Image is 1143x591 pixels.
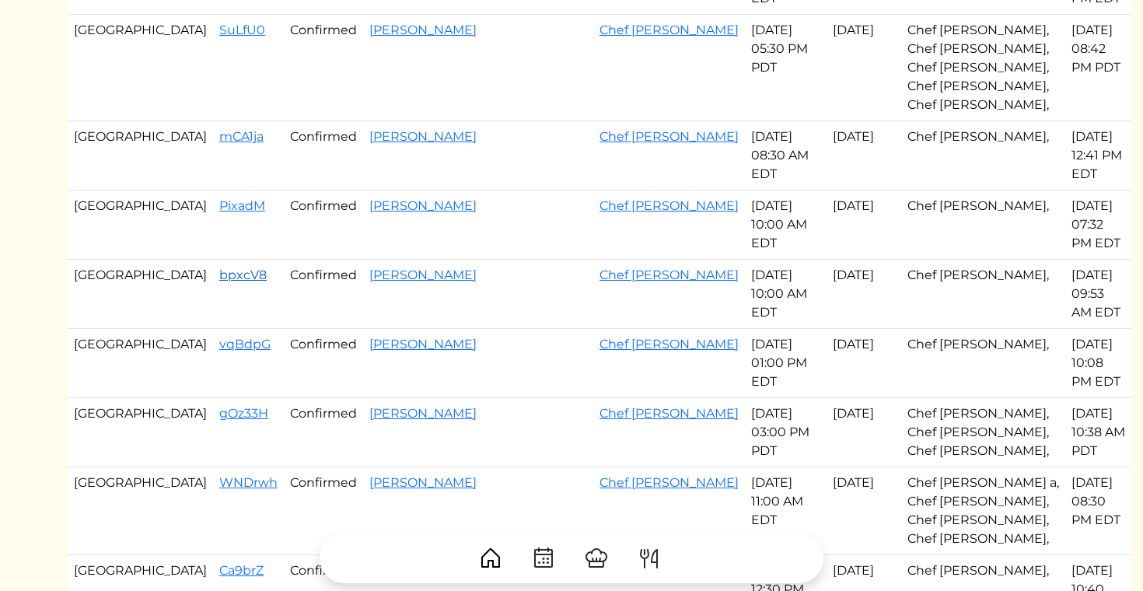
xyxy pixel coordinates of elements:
td: [DATE] [827,260,901,329]
a: Chef [PERSON_NAME] [599,337,739,351]
a: Chef [PERSON_NAME] [599,129,739,144]
img: CalendarDots-5bcf9d9080389f2a281d69619e1c85352834be518fbc73d9501aef674afc0d57.svg [531,546,556,571]
td: [DATE] 11:00 AM EDT [745,467,827,555]
td: [DATE] 10:00 AM EDT [745,191,827,260]
a: [PERSON_NAME] [369,475,477,490]
td: Confirmed [284,191,363,260]
a: mCA1ja [219,129,264,144]
a: Chef [PERSON_NAME] [599,475,739,490]
td: [GEOGRAPHIC_DATA] [68,329,213,398]
a: WNDrwh [219,475,278,490]
a: PixadM [219,198,265,213]
td: [DATE] 07:32 PM EDT [1065,191,1131,260]
td: [DATE] [827,191,901,260]
td: [GEOGRAPHIC_DATA] [68,121,213,191]
a: [PERSON_NAME] [369,198,477,213]
a: gOz33H [219,406,268,421]
td: [DATE] 01:00 PM EDT [745,329,827,398]
a: [PERSON_NAME] [369,268,477,282]
a: Chef [PERSON_NAME] [599,268,739,282]
td: [DATE] 12:41 PM EDT [1065,121,1131,191]
td: [DATE] 10:08 PM EDT [1065,329,1131,398]
td: [DATE] 03:00 PM PDT [745,398,827,467]
a: [PERSON_NAME] [369,23,477,37]
td: [GEOGRAPHIC_DATA] [68,260,213,329]
td: [DATE] 10:00 AM EDT [745,260,827,329]
a: vqBdpG [219,337,271,351]
a: SuLfU0 [219,23,265,37]
a: [PERSON_NAME] [369,129,477,144]
td: [GEOGRAPHIC_DATA] [68,191,213,260]
td: Confirmed [284,260,363,329]
td: [GEOGRAPHIC_DATA] [68,15,213,121]
td: Confirmed [284,329,363,398]
td: Confirmed [284,467,363,555]
td: [DATE] [827,329,901,398]
td: [DATE] [827,398,901,467]
td: Confirmed [284,121,363,191]
a: Chef [PERSON_NAME] [599,23,739,37]
a: Chef [PERSON_NAME] [599,198,739,213]
td: Chef [PERSON_NAME], Chef [PERSON_NAME], Chef [PERSON_NAME], Chef [PERSON_NAME], Chef [PERSON_NAME], [901,15,1065,121]
td: Chef [PERSON_NAME], [901,260,1065,329]
td: [DATE] 08:30 AM EDT [745,121,827,191]
td: [DATE] [827,467,901,555]
td: [DATE] 09:53 AM EDT [1065,260,1131,329]
a: Chef [PERSON_NAME] [599,406,739,421]
td: Chef [PERSON_NAME], [901,329,1065,398]
td: Confirmed [284,15,363,121]
td: [DATE] [827,121,901,191]
td: Chef [PERSON_NAME], [901,191,1065,260]
td: [DATE] 05:30 PM PDT [745,15,827,121]
td: [GEOGRAPHIC_DATA] [68,398,213,467]
td: [DATE] [827,15,901,121]
td: Confirmed [284,398,363,467]
td: Chef [PERSON_NAME], [901,121,1065,191]
img: House-9bf13187bcbb5817f509fe5e7408150f90897510c4275e13d0d5fca38e0b5951.svg [478,546,503,571]
a: [PERSON_NAME] [369,337,477,351]
td: Chef [PERSON_NAME] a, Chef [PERSON_NAME], Chef [PERSON_NAME], Chef [PERSON_NAME], [901,467,1065,555]
td: [DATE] 10:38 AM PDT [1065,398,1131,467]
td: [DATE] 08:42 PM PDT [1065,15,1131,121]
a: [PERSON_NAME] [369,406,477,421]
td: [DATE] 08:30 PM EDT [1065,467,1131,555]
td: Chef [PERSON_NAME], Chef [PERSON_NAME], Chef [PERSON_NAME], [901,398,1065,467]
img: ForkKnife-55491504ffdb50bab0c1e09e7649658475375261d09fd45db06cec23bce548bf.svg [637,546,662,571]
a: bpxcV8 [219,268,267,282]
img: ChefHat-a374fb509e4f37eb0702ca99f5f64f3b6956810f32a249b33092029f8484b388.svg [584,546,609,571]
td: [GEOGRAPHIC_DATA] [68,467,213,555]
